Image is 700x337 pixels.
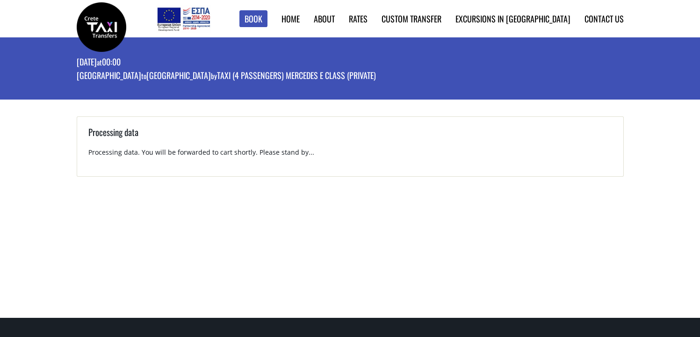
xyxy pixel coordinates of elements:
[211,71,217,81] small: by
[97,57,102,67] small: at
[455,13,570,25] a: Excursions in [GEOGRAPHIC_DATA]
[77,21,126,31] a: Crete Taxi Transfers | Booking page | Crete Taxi Transfers
[281,13,300,25] a: Home
[77,56,376,70] p: [DATE] 00:00
[382,13,441,25] a: Custom Transfer
[88,148,612,165] p: Processing data. You will be forwarded to cart shortly. Please stand by...
[88,126,612,148] h3: Processing data
[239,10,267,28] a: Book
[585,13,624,25] a: Contact us
[77,70,376,83] p: [GEOGRAPHIC_DATA] [GEOGRAPHIC_DATA] Taxi (4 passengers) Mercedes E Class (private)
[349,13,368,25] a: Rates
[314,13,335,25] a: About
[156,5,211,33] img: e-bannersEUERDF180X90.jpg
[77,2,126,52] img: Crete Taxi Transfers | Booking page | Crete Taxi Transfers
[141,71,146,81] small: to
